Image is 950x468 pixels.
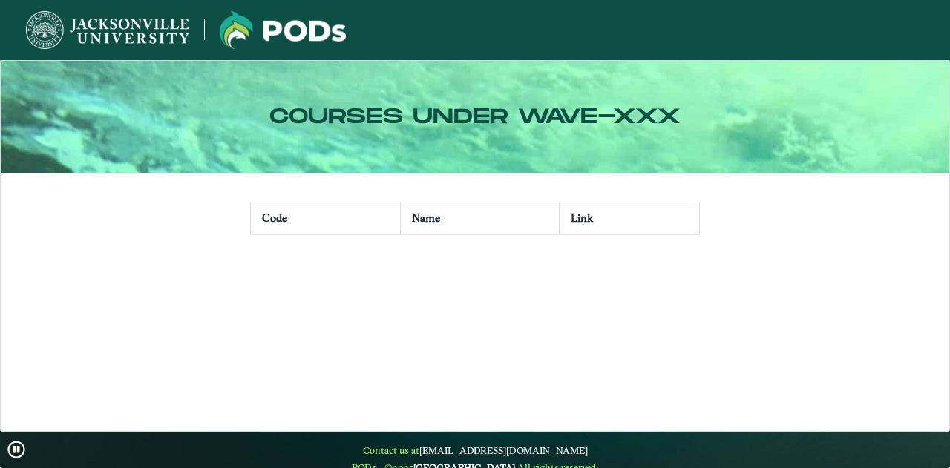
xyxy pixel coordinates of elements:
[400,202,559,234] th: Name
[559,202,699,234] th: Link
[14,105,937,130] h2: Courses under wave-xxx
[26,11,189,49] img: Jacksonville University logo
[419,444,588,456] a: [EMAIL_ADDRESS][DOMAIN_NAME]
[250,202,400,234] th: Code
[220,11,346,49] img: Jacksonville University logo
[352,444,598,456] span: Contact us at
